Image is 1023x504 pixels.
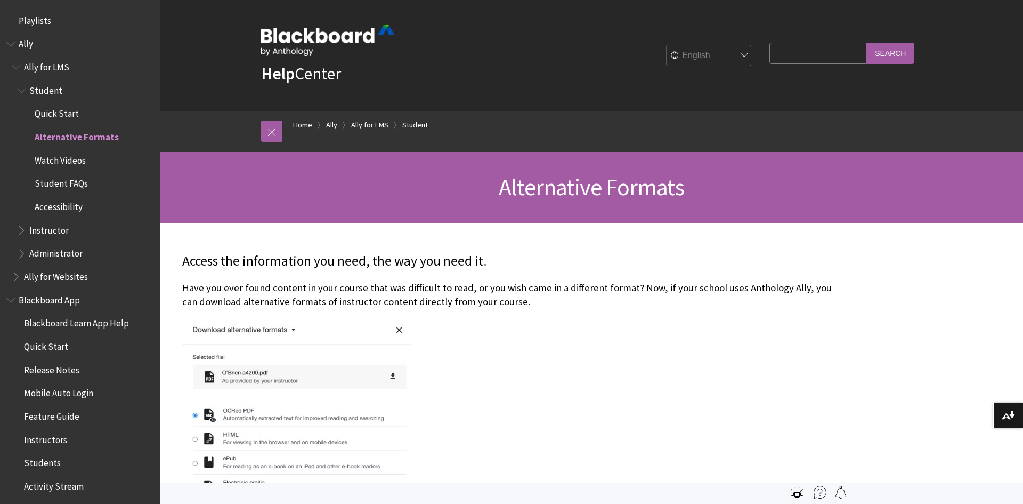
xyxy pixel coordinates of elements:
[35,105,79,119] span: Quick Start
[351,118,388,132] a: Ally for LMS
[24,361,79,375] span: Release Notes
[35,175,88,189] span: Student FAQs
[261,63,295,84] strong: Help
[24,477,84,492] span: Activity Stream
[24,268,88,282] span: Ally for Websites
[24,338,68,352] span: Quick Start
[19,35,33,50] span: Ally
[6,12,153,30] nav: Book outline for Playlists
[24,315,129,329] span: Blackboard Learn App Help
[24,431,67,445] span: Instructors
[24,407,79,422] span: Feature Guide
[182,281,843,309] p: Have you ever found content in your course that was difficult to read, or you wish came in a diff...
[834,486,847,499] img: Follow this page
[791,486,803,499] img: Print
[667,45,752,67] select: Site Language Selector
[182,252,843,271] p: Access the information you need, the way you need it.
[6,35,153,286] nav: Book outline for Anthology Ally Help
[35,128,119,142] span: Alternative Formats
[261,63,341,84] a: HelpCenter
[866,43,914,63] input: Search
[402,118,428,132] a: Student
[29,245,83,259] span: Administrator
[499,172,684,202] span: Alternative Formats
[35,151,86,166] span: Watch Videos
[35,198,83,212] span: Accessibility
[29,221,69,236] span: Instructor
[814,486,826,499] img: More help
[293,118,312,132] a: Home
[261,25,394,56] img: Blackboard by Anthology
[19,12,51,26] span: Playlists
[29,82,62,96] span: Student
[19,291,80,306] span: Blackboard App
[326,118,337,132] a: Ally
[24,454,61,468] span: Students
[24,385,93,399] span: Mobile Auto Login
[24,58,69,73] span: Ally for LMS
